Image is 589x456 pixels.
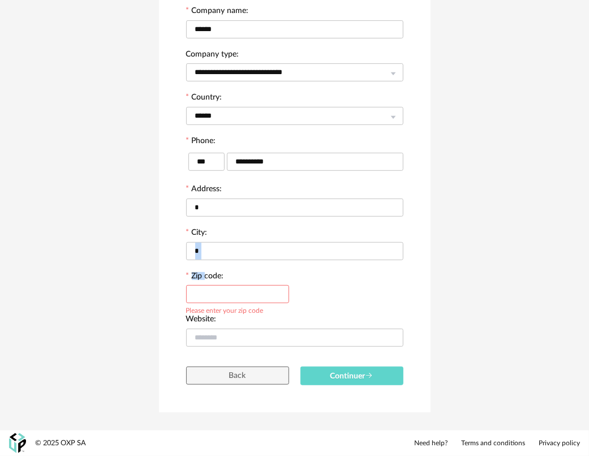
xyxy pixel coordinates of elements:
a: Terms and conditions [461,439,525,448]
label: Company name: [186,7,249,17]
label: Phone: [186,137,216,147]
img: OXP [9,433,26,453]
div: Please enter your zip code [186,305,264,314]
button: Continuer [300,367,403,385]
label: Country: [186,93,222,104]
label: City: [186,229,208,239]
label: Address: [186,185,222,195]
label: Company type: [186,50,239,61]
span: Continuer [330,372,373,380]
a: Privacy policy [539,439,580,448]
div: © 2025 OXP SA [35,438,86,448]
span: Back [229,372,246,380]
button: Back [186,367,289,385]
label: Zip code: [186,272,224,282]
label: Website: [186,315,217,325]
a: Need help? [414,439,448,448]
